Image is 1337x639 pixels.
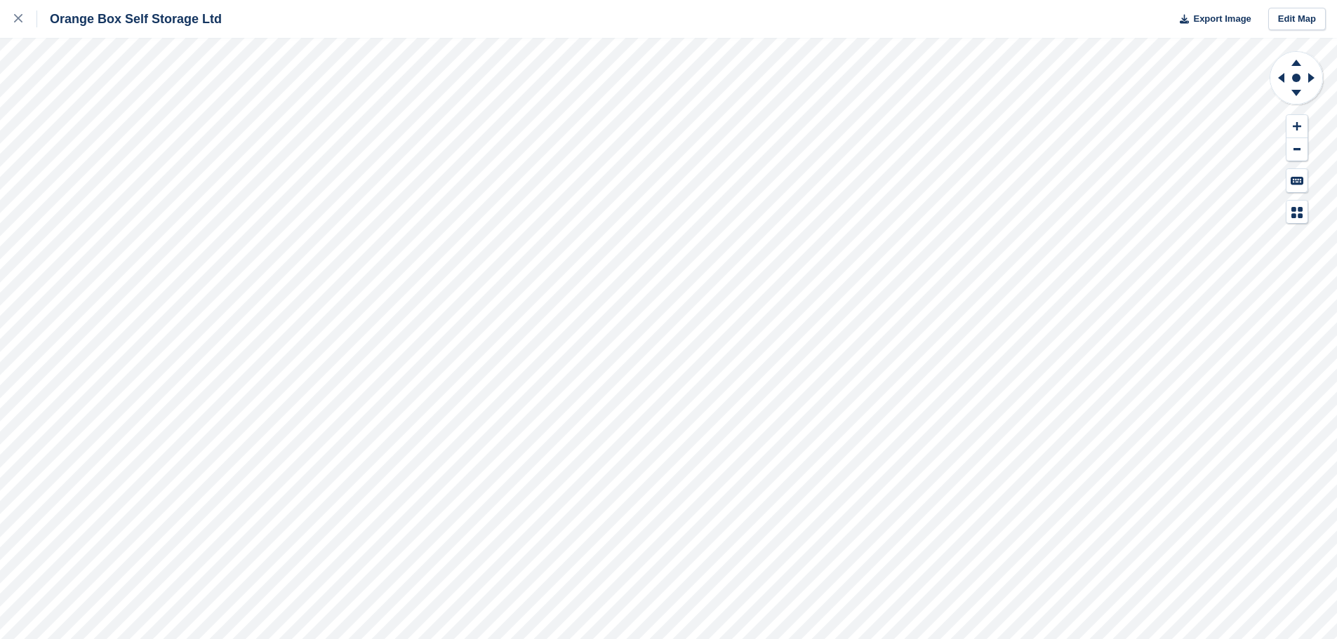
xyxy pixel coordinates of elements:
button: Map Legend [1286,201,1308,224]
span: Export Image [1193,12,1251,26]
button: Zoom Out [1286,138,1308,161]
div: Orange Box Self Storage Ltd [37,11,222,27]
button: Export Image [1171,8,1251,31]
button: Zoom In [1286,115,1308,138]
button: Keyboard Shortcuts [1286,169,1308,192]
a: Edit Map [1268,8,1326,31]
